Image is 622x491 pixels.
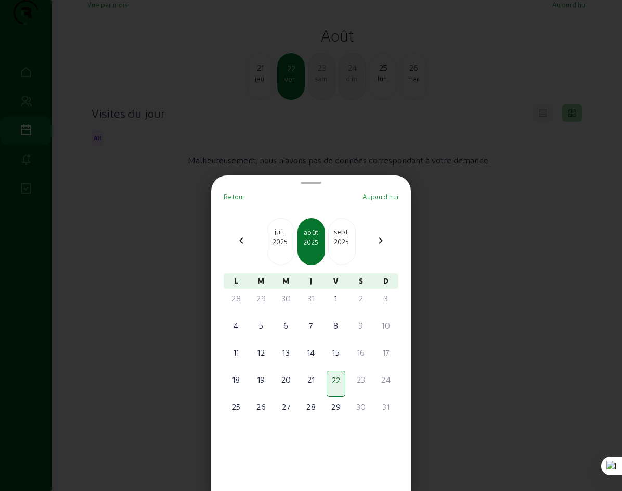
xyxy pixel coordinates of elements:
[329,237,355,246] div: 2025
[303,373,319,386] div: 21
[328,292,344,305] div: 1
[299,273,323,289] div: J
[353,319,369,332] div: 9
[228,292,244,305] div: 28
[235,234,248,247] mat-icon: chevron_left
[253,400,269,413] div: 26
[253,319,269,332] div: 5
[228,400,244,413] div: 25
[328,374,344,386] div: 22
[299,227,324,237] div: août
[328,346,344,359] div: 15
[328,319,344,332] div: 8
[328,400,344,413] div: 29
[353,400,369,413] div: 30
[353,346,369,359] div: 16
[378,319,394,332] div: 10
[353,292,369,305] div: 2
[362,193,398,200] span: Aujourd'hui
[303,292,319,305] div: 31
[374,234,387,247] mat-icon: chevron_right
[303,400,319,413] div: 28
[378,292,394,305] div: 3
[303,346,319,359] div: 14
[348,273,373,289] div: S
[228,346,244,359] div: 11
[378,400,394,413] div: 31
[323,273,348,289] div: V
[267,226,294,237] div: juil.
[278,319,294,332] div: 6
[278,346,294,359] div: 13
[267,237,294,246] div: 2025
[228,319,244,332] div: 4
[274,273,299,289] div: M
[378,373,394,386] div: 24
[224,273,249,289] div: L
[249,273,274,289] div: M
[378,346,394,359] div: 17
[224,193,245,200] span: Retour
[373,273,398,289] div: D
[353,373,369,386] div: 23
[253,292,269,305] div: 29
[329,226,355,237] div: sept.
[278,373,294,386] div: 20
[303,319,319,332] div: 7
[253,346,269,359] div: 12
[228,373,244,386] div: 18
[278,292,294,305] div: 30
[299,237,324,247] div: 2025
[253,373,269,386] div: 19
[278,400,294,413] div: 27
